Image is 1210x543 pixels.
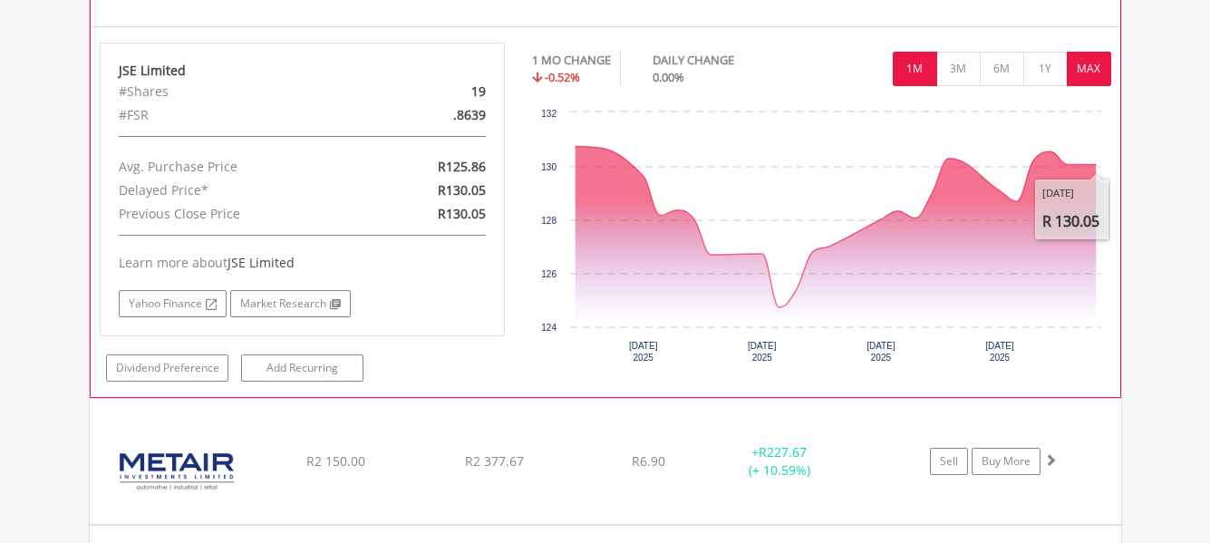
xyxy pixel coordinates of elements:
span: -0.52% [545,69,580,85]
div: 1 MO CHANGE [532,52,611,69]
button: 1M [893,52,937,86]
span: JSE Limited [227,254,295,271]
span: R130.05 [438,181,486,199]
a: Dividend Preference [106,354,228,382]
span: R125.86 [438,158,486,175]
a: Add Recurring [241,354,363,382]
div: Learn more about [119,254,487,272]
svg: Interactive chart [532,103,1110,375]
div: Previous Close Price [105,202,368,226]
a: Market Research [230,290,351,317]
button: 6M [980,52,1024,86]
text: 128 [541,216,557,226]
div: Chart. Highcharts interactive chart. [532,103,1111,375]
span: R2 377.67 [465,452,524,470]
div: DAILY CHANGE [653,52,798,69]
div: + (+ 10.59%) [711,443,848,480]
text: [DATE] 2025 [866,341,895,363]
button: 3M [936,52,981,86]
div: .8639 [368,103,499,127]
a: Sell [930,448,968,475]
button: 1Y [1023,52,1068,86]
text: [DATE] 2025 [629,341,658,363]
text: 132 [541,109,557,119]
span: R2 150.00 [306,452,365,470]
span: R130.05 [438,205,486,222]
text: [DATE] 2025 [748,341,777,363]
img: EQU.ZA.MTA.png [99,422,255,519]
text: [DATE] 2025 [985,341,1014,363]
div: 19 [368,80,499,103]
text: 126 [541,269,557,279]
button: MAX [1067,52,1111,86]
span: R227.67 [759,443,807,461]
span: R6.90 [632,452,665,470]
span: 0.00% [653,69,684,85]
a: Yahoo Finance [119,290,227,317]
div: #Shares [105,80,368,103]
div: #FSR [105,103,368,127]
text: 130 [541,162,557,172]
text: 124 [541,323,557,333]
a: Buy More [972,448,1041,475]
div: JSE Limited [119,62,487,80]
div: Avg. Purchase Price [105,155,368,179]
div: Delayed Price* [105,179,368,202]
